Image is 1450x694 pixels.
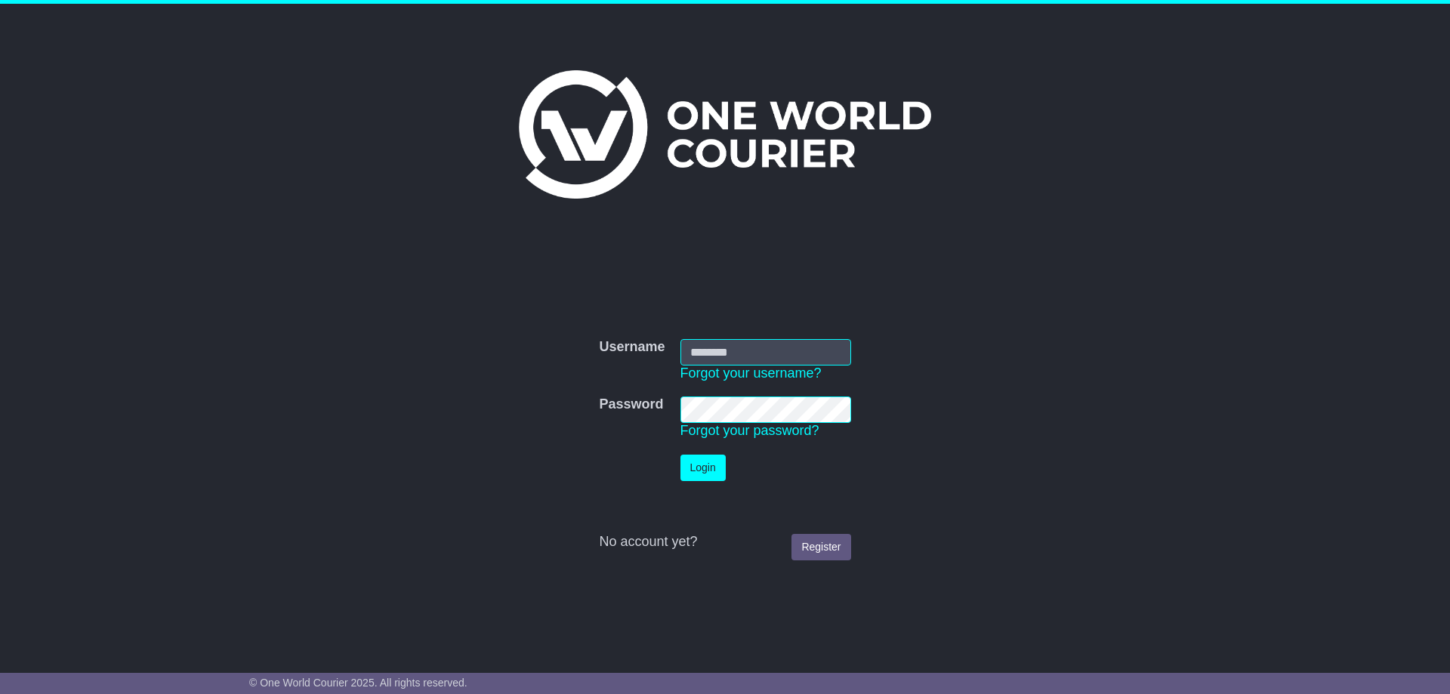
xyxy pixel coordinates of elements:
a: Register [791,534,850,560]
div: No account yet? [599,534,850,551]
span: © One World Courier 2025. All rights reserved. [249,677,467,689]
img: One World [519,70,931,199]
label: Username [599,339,665,356]
label: Password [599,396,663,413]
a: Forgot your password? [680,423,819,438]
button: Login [680,455,726,481]
a: Forgot your username? [680,366,822,381]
